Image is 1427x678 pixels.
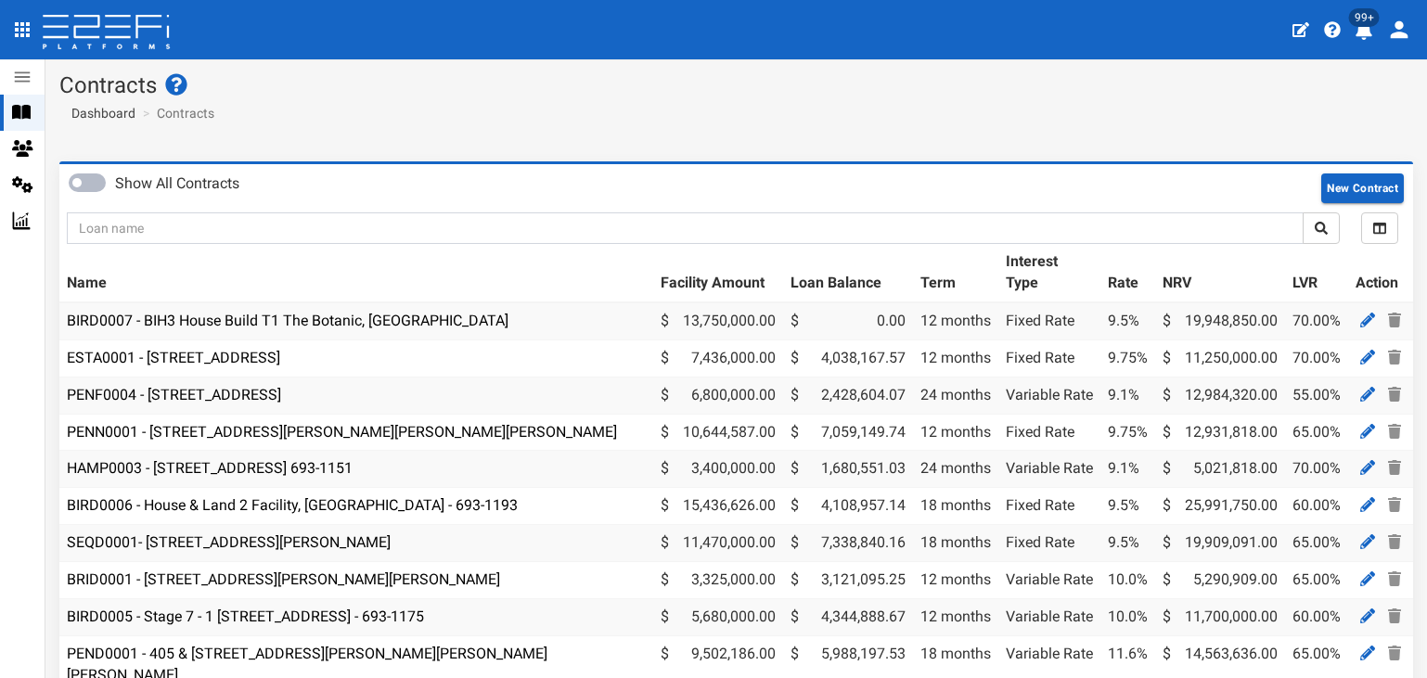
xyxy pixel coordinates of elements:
a: Delete Contract [1383,309,1406,332]
a: BIRD0007 - BIH3 House Build T1 The Botanic, [GEOGRAPHIC_DATA] [67,312,508,329]
a: SEQD0001- [STREET_ADDRESS][PERSON_NAME] [67,533,391,551]
td: 4,108,957.14 [783,488,913,525]
td: 15,436,626.00 [653,488,783,525]
td: 5,290,909.00 [1155,561,1285,598]
td: 12,931,818.00 [1155,414,1285,451]
td: Variable Rate [998,598,1100,635]
td: 19,948,850.00 [1155,302,1285,339]
td: 9.5% [1100,488,1155,525]
td: 9.75% [1100,414,1155,451]
td: 12 months [913,414,998,451]
td: 9.5% [1100,302,1155,339]
td: 2,428,604.07 [783,377,913,414]
td: 60.00% [1285,598,1348,635]
td: 0.00 [783,302,913,339]
td: 13,750,000.00 [653,302,783,339]
td: 10,644,587.00 [653,414,783,451]
a: Delete Contract [1383,346,1406,369]
a: Delete Contract [1383,642,1406,665]
td: 10.0% [1100,598,1155,635]
td: 7,436,000.00 [653,339,783,377]
td: 65.00% [1285,414,1348,451]
td: 24 months [913,377,998,414]
td: 70.00% [1285,339,1348,377]
td: 9.1% [1100,451,1155,488]
td: 11,700,000.00 [1155,598,1285,635]
td: 12 months [913,339,998,377]
td: 65.00% [1285,561,1348,598]
th: Rate [1100,244,1155,302]
td: 65.00% [1285,525,1348,562]
a: ESTA0001 - [STREET_ADDRESS] [67,349,280,366]
a: HAMP0003 - [STREET_ADDRESS] 693-1151 [67,459,353,477]
td: 55.00% [1285,377,1348,414]
td: 4,344,888.67 [783,598,913,635]
td: 70.00% [1285,302,1348,339]
td: 4,038,167.57 [783,339,913,377]
td: 9.75% [1100,339,1155,377]
a: Delete Contract [1383,383,1406,406]
th: Facility Amount [653,244,783,302]
a: Delete Contract [1383,493,1406,517]
th: Interest Type [998,244,1100,302]
td: 9.5% [1100,525,1155,562]
th: Term [913,244,998,302]
td: 3,121,095.25 [783,561,913,598]
a: BIRD0006 - House & Land 2 Facility, [GEOGRAPHIC_DATA] - 693-1193 [67,496,518,514]
td: 24 months [913,451,998,488]
a: Delete Contract [1383,456,1406,480]
td: Variable Rate [998,561,1100,598]
td: Fixed Rate [998,302,1100,339]
a: PENF0004 - [STREET_ADDRESS] [67,386,281,403]
button: New Contract [1321,173,1404,203]
a: Delete Contract [1383,605,1406,628]
label: Show All Contracts [115,173,239,195]
td: 3,400,000.00 [653,451,783,488]
td: 11,250,000.00 [1155,339,1285,377]
th: LVR [1285,244,1348,302]
td: 7,059,149.74 [783,414,913,451]
td: Fixed Rate [998,525,1100,562]
td: Variable Rate [998,451,1100,488]
input: Loan name [67,212,1304,244]
td: Fixed Rate [998,339,1100,377]
th: NRV [1155,244,1285,302]
th: Loan Balance [783,244,913,302]
td: 12 months [913,598,998,635]
td: 7,338,840.16 [783,525,913,562]
a: Dashboard [64,104,135,122]
td: 3,325,000.00 [653,561,783,598]
td: 18 months [913,525,998,562]
a: Delete Contract [1383,568,1406,591]
a: BIRD0005 - Stage 7 - 1 [STREET_ADDRESS] - 693-1175 [67,608,424,625]
td: 5,021,818.00 [1155,451,1285,488]
td: 10.0% [1100,561,1155,598]
td: 60.00% [1285,488,1348,525]
td: 12,984,320.00 [1155,377,1285,414]
td: 1,680,551.03 [783,451,913,488]
a: Delete Contract [1383,420,1406,443]
a: PENN0001 - [STREET_ADDRESS][PERSON_NAME][PERSON_NAME][PERSON_NAME] [67,423,617,441]
td: 25,991,750.00 [1155,488,1285,525]
td: Fixed Rate [998,488,1100,525]
h1: Contracts [59,73,1413,97]
td: Fixed Rate [998,414,1100,451]
a: BRID0001 - [STREET_ADDRESS][PERSON_NAME][PERSON_NAME] [67,570,500,588]
li: Contracts [138,104,214,122]
td: 18 months [913,488,998,525]
td: 11,470,000.00 [653,525,783,562]
span: Dashboard [64,106,135,121]
td: 12 months [913,302,998,339]
th: Name [59,244,653,302]
th: Action [1348,244,1413,302]
td: 5,680,000.00 [653,598,783,635]
td: 19,909,091.00 [1155,525,1285,562]
td: Variable Rate [998,377,1100,414]
td: 6,800,000.00 [653,377,783,414]
td: 9.1% [1100,377,1155,414]
td: 70.00% [1285,451,1348,488]
a: Delete Contract [1383,531,1406,554]
td: 12 months [913,561,998,598]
